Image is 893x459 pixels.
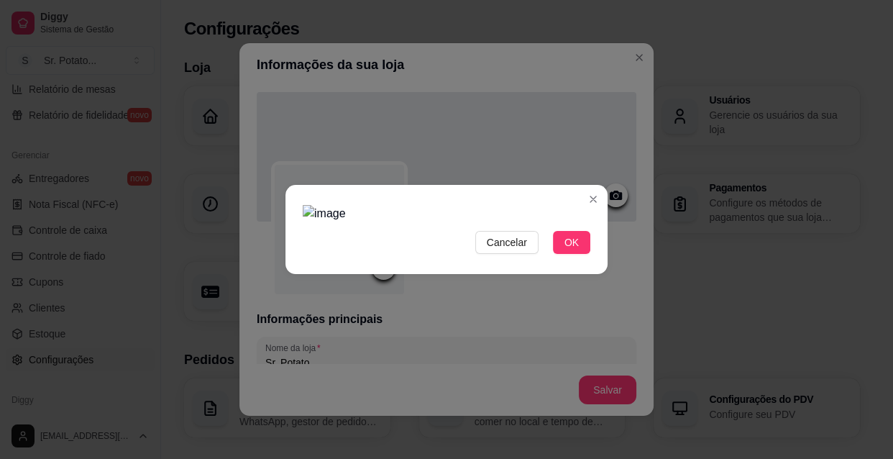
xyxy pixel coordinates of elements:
[487,235,527,250] span: Cancelar
[582,188,605,211] button: Close
[303,205,590,222] img: image
[553,231,590,254] button: OK
[564,235,579,250] span: OK
[475,231,539,254] button: Cancelar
